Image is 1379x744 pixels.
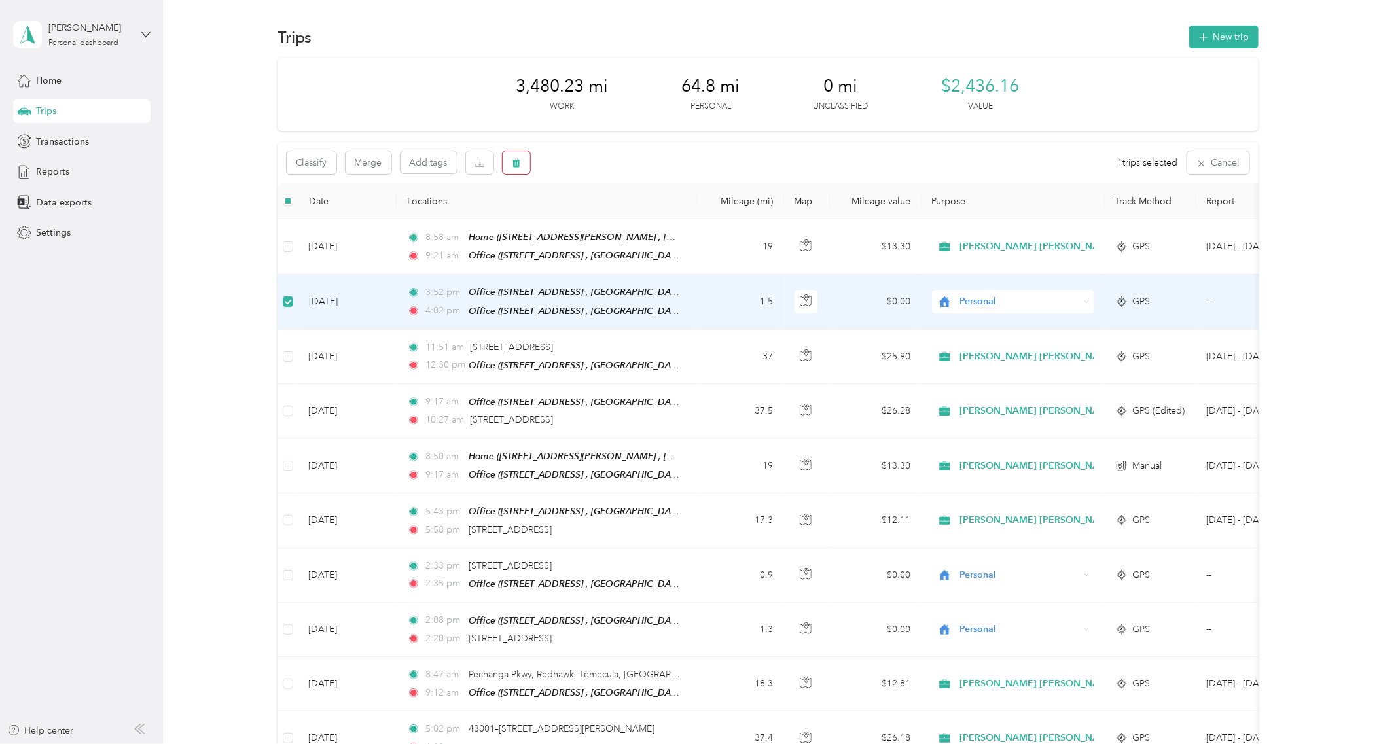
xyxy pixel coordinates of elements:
button: Add tags [401,151,457,173]
span: 12:30 pm [425,358,463,372]
span: 9:17 am [425,468,463,482]
span: 9:17 am [425,395,463,409]
td: $12.81 [830,657,922,711]
p: Work [550,101,575,113]
span: Home ([STREET_ADDRESS][PERSON_NAME] , [GEOGRAPHIC_DATA], [GEOGRAPHIC_DATA]) [469,451,855,462]
span: GPS (Edited) [1133,404,1185,418]
span: Personal [959,622,1079,637]
span: 8:58 am [425,230,463,245]
td: [DATE] [298,438,397,493]
td: 19 [698,219,784,274]
span: [PERSON_NAME] [PERSON_NAME] Family Agency [959,677,1181,691]
div: [PERSON_NAME] [48,21,130,35]
th: Purpose [922,183,1105,219]
div: Personal dashboard [48,39,118,47]
span: 43001–[STREET_ADDRESS][PERSON_NAME] [469,723,655,734]
button: Cancel [1187,151,1249,174]
td: 37.5 [698,384,784,438]
th: Mileage value [830,183,922,219]
span: GPS [1133,568,1151,582]
td: -- [1196,603,1316,657]
td: Aug 16 - 31, 2025 [1196,219,1316,274]
span: Office ([STREET_ADDRESS] , [GEOGRAPHIC_DATA], [GEOGRAPHIC_DATA]) [469,306,783,317]
span: 2:20 pm [425,631,463,646]
span: [STREET_ADDRESS] [469,524,552,535]
th: Track Method [1105,183,1196,219]
th: Mileage (mi) [698,183,784,219]
span: 0 mi [824,76,858,97]
td: 1.3 [698,603,784,657]
span: Data exports [36,196,92,209]
td: Aug 16 - 31, 2025 [1196,493,1316,548]
td: [DATE] [298,657,397,711]
span: Personal [959,294,1079,309]
button: New trip [1189,26,1259,48]
span: GPS [1133,622,1151,637]
td: 17.3 [698,493,784,548]
span: [PERSON_NAME] [PERSON_NAME] Family Agency [959,404,1181,418]
th: Locations [397,183,698,219]
td: $0.00 [830,603,922,657]
span: Personal [959,568,1079,582]
span: [STREET_ADDRESS] [470,414,553,425]
span: 2:33 pm [425,559,463,573]
td: 1.5 [698,274,784,329]
span: 5:43 pm [425,505,463,519]
span: Home ([STREET_ADDRESS][PERSON_NAME] , [GEOGRAPHIC_DATA], [GEOGRAPHIC_DATA]) [469,232,855,243]
p: Personal [690,101,731,113]
span: 3:52 pm [425,285,463,300]
th: Date [298,183,397,219]
span: Reports [36,165,69,179]
div: Help center [7,724,74,737]
td: [DATE] [298,274,397,329]
td: [DATE] [298,493,397,548]
span: Pechanga Pkwy, Redhawk, Temecula, [GEOGRAPHIC_DATA] [469,669,719,680]
td: [DATE] [298,384,397,438]
iframe: Everlance-gr Chat Button Frame [1306,671,1379,744]
span: Office ([STREET_ADDRESS] , [GEOGRAPHIC_DATA], [GEOGRAPHIC_DATA]) [469,250,783,261]
span: Office ([STREET_ADDRESS] , [GEOGRAPHIC_DATA], [GEOGRAPHIC_DATA]) [469,360,783,371]
td: $26.28 [830,384,922,438]
span: 8:47 am [425,667,463,682]
span: 64.8 mi [682,76,740,97]
td: Aug 16 - 31, 2025 [1196,384,1316,438]
span: [PERSON_NAME] [PERSON_NAME] Family Agency [959,239,1181,254]
span: [STREET_ADDRESS] [469,560,552,571]
span: [PERSON_NAME] [PERSON_NAME] Family Agency [959,459,1181,473]
span: [STREET_ADDRESS] [469,633,552,644]
span: Manual [1133,459,1162,473]
span: [PERSON_NAME] [PERSON_NAME] Family Agency [959,349,1181,364]
td: $13.30 [830,219,922,274]
span: 10:27 am [425,413,464,427]
span: 9:21 am [425,249,463,263]
td: Aug 16 - 31, 2025 [1196,657,1316,711]
td: 0.9 [698,548,784,603]
span: GPS [1133,294,1151,309]
span: 2:08 pm [425,613,463,628]
span: Office ([STREET_ADDRESS] , [GEOGRAPHIC_DATA], [GEOGRAPHIC_DATA]) [469,469,783,480]
span: Office ([STREET_ADDRESS] , [GEOGRAPHIC_DATA], [GEOGRAPHIC_DATA]) [469,615,783,626]
span: [PERSON_NAME] [PERSON_NAME] Family Agency [959,513,1181,527]
span: 3,480.23 mi [516,76,609,97]
span: GPS [1133,239,1151,254]
th: Map [784,183,830,219]
td: 19 [698,438,784,493]
span: Office ([STREET_ADDRESS] , [GEOGRAPHIC_DATA], [GEOGRAPHIC_DATA]) [469,687,783,698]
td: -- [1196,548,1316,603]
td: $0.00 [830,274,922,329]
h1: Trips [278,30,312,44]
td: 37 [698,330,784,384]
span: 8:50 am [425,450,463,464]
span: Trips [36,104,56,118]
td: Aug 16 - 31, 2025 [1196,330,1316,384]
span: 5:02 pm [425,722,463,736]
td: $12.11 [830,493,922,548]
td: Aug 16 - 31, 2025 [1196,438,1316,493]
span: Office ([STREET_ADDRESS] , [GEOGRAPHIC_DATA], [GEOGRAPHIC_DATA]) [469,287,783,298]
span: 9:12 am [425,686,463,700]
span: Office ([STREET_ADDRESS] , [GEOGRAPHIC_DATA], [GEOGRAPHIC_DATA]) [469,506,783,517]
button: Classify [287,151,336,174]
span: Settings [36,226,71,239]
td: -- [1196,274,1316,329]
span: 4:02 pm [425,304,463,318]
